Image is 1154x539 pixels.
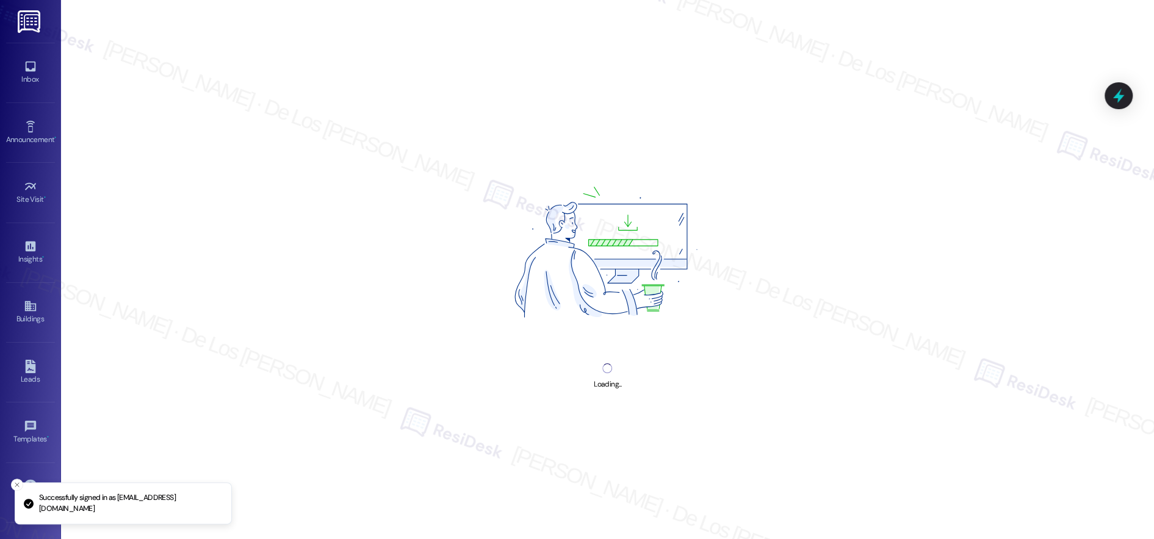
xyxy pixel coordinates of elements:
span: • [42,253,44,262]
a: Insights • [6,236,55,269]
button: Close toast [11,479,23,491]
a: Templates • [6,416,55,449]
a: Leads [6,356,55,389]
a: Site Visit • [6,176,55,209]
div: Loading... [594,378,621,391]
a: Buildings [6,296,55,329]
span: • [54,134,56,142]
a: Account [6,476,55,509]
span: • [44,193,46,202]
span: • [47,433,49,441]
p: Successfully signed in as [EMAIL_ADDRESS][DOMAIN_NAME] [39,493,222,514]
img: ResiDesk Logo [18,10,43,33]
a: Inbox [6,56,55,89]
